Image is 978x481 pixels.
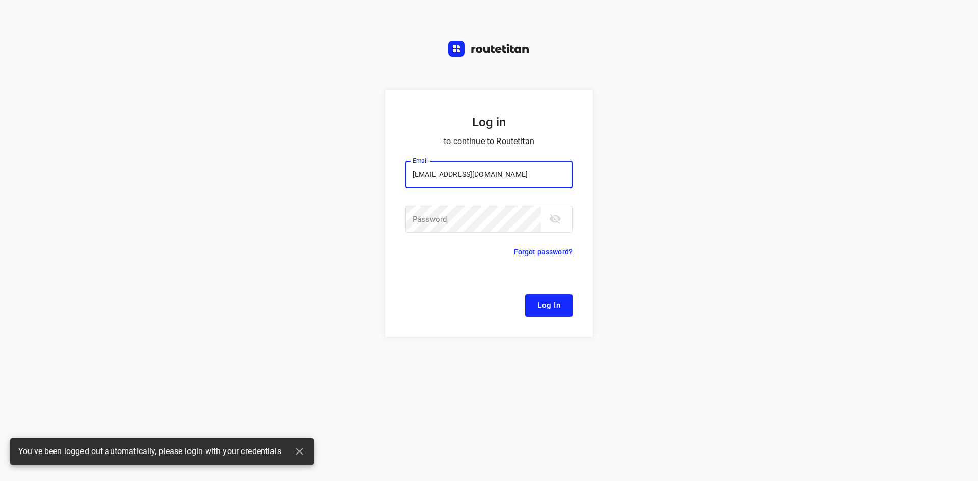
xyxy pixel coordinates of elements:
[18,446,281,458] span: You've been logged out automatically, please login with your credentials
[405,114,573,130] h5: Log in
[405,134,573,149] p: to continue to Routetitan
[545,209,565,229] button: toggle password visibility
[514,246,573,258] p: Forgot password?
[537,299,560,312] span: Log In
[525,294,573,317] button: Log In
[448,41,530,57] img: Routetitan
